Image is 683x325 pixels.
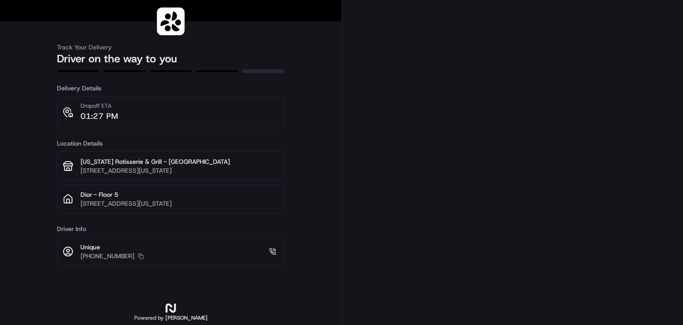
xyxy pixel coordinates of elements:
h2: Powered by [134,314,208,321]
p: [STREET_ADDRESS][US_STATE] [80,166,279,175]
p: [STREET_ADDRESS][US_STATE] [80,199,279,208]
h3: Delivery Details [57,84,285,93]
h2: Driver on the way to you [57,52,285,66]
h3: Driver Info [57,224,285,233]
p: Dropoff ETA [80,102,118,110]
p: 01:27 PM [80,110,118,122]
p: Unique [80,243,144,252]
p: [PHONE_NUMBER] [80,252,134,260]
span: [PERSON_NAME] [165,314,208,321]
img: logo-public_tracking_screen-Sharebite-1703187580717.png [159,9,183,33]
h3: Location Details [57,139,285,148]
p: [US_STATE] Rotisserie & Grill - [GEOGRAPHIC_DATA] [80,157,279,166]
p: Dior - Floor 5 [80,190,279,199]
h3: Track Your Delivery [57,43,285,52]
